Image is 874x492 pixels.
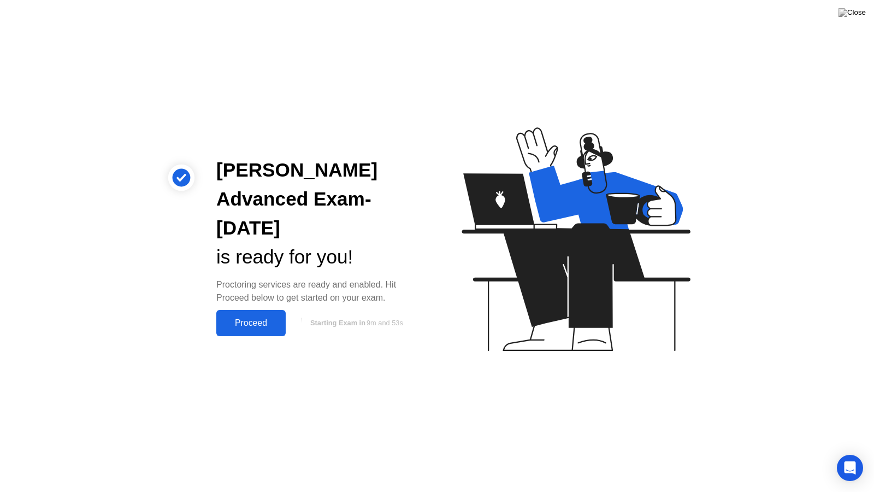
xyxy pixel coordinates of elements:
[291,313,420,333] button: Starting Exam in9m and 53s
[220,318,282,328] div: Proceed
[367,319,403,327] span: 9m and 53s
[216,278,420,304] div: Proctoring services are ready and enabled. Hit Proceed below to get started on your exam.
[216,156,420,242] div: [PERSON_NAME] Advanced Exam- [DATE]
[837,455,863,481] div: Open Intercom Messenger
[216,310,286,336] button: Proceed
[216,243,420,272] div: is ready for you!
[838,8,866,17] img: Close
